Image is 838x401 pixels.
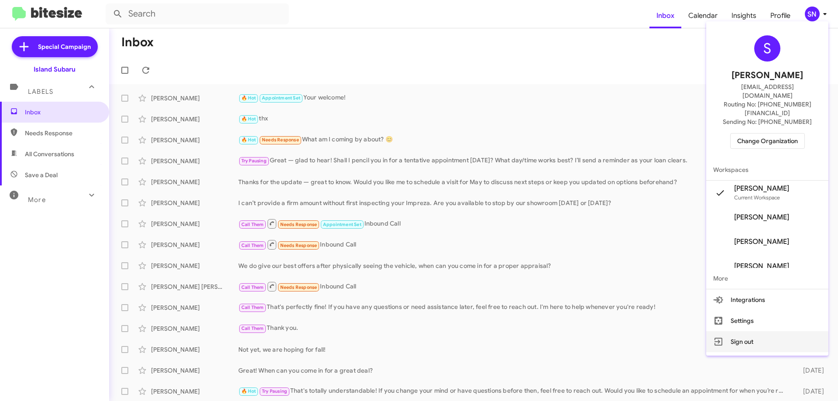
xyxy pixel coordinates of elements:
span: Workspaces [706,159,828,180]
span: Routing No: [PHONE_NUMBER][FINANCIAL_ID] [717,100,818,117]
span: [EMAIL_ADDRESS][DOMAIN_NAME] [717,82,818,100]
button: Change Organization [730,133,805,149]
button: Integrations [706,289,828,310]
span: Change Organization [737,134,798,148]
span: More [706,268,828,289]
span: Sending No: [PHONE_NUMBER] [723,117,812,126]
span: [PERSON_NAME] [734,213,789,222]
span: [PERSON_NAME] [734,237,789,246]
div: S [754,35,780,62]
span: Current Workspace [734,194,780,201]
button: Sign out [706,331,828,352]
span: [PERSON_NAME] [734,262,789,271]
span: [PERSON_NAME] [732,69,803,82]
span: [PERSON_NAME] [734,184,789,193]
button: Settings [706,310,828,331]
